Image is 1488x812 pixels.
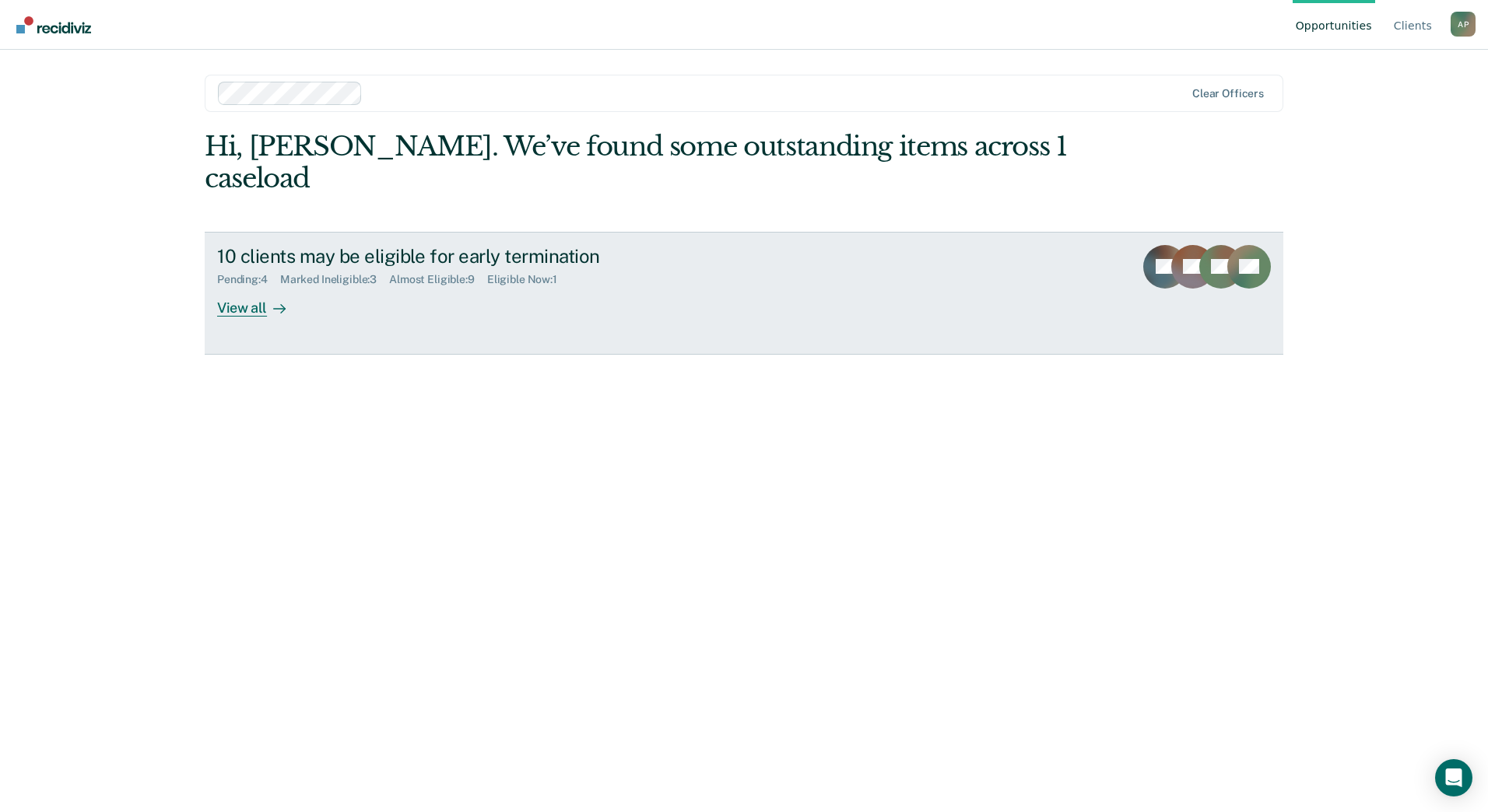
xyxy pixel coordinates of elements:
[1451,12,1476,37] div: A P
[217,286,304,317] div: View all
[205,131,1068,194] div: Hi, [PERSON_NAME]. We’ve found some outstanding items across 1 caseload
[205,232,1283,355] a: 10 clients may be eligible for early terminationPending:4Marked Ineligible:3Almost Eligible:9Elig...
[217,245,763,268] div: 10 clients may be eligible for early termination
[1451,12,1476,37] button: Profile dropdown button
[1435,759,1472,796] div: Open Intercom Messenger
[487,273,570,286] div: Eligible Now : 1
[217,273,280,286] div: Pending : 4
[1192,87,1264,100] div: Clear officers
[16,16,91,33] img: Recidiviz
[389,273,487,286] div: Almost Eligible : 9
[280,273,389,286] div: Marked Ineligible : 3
